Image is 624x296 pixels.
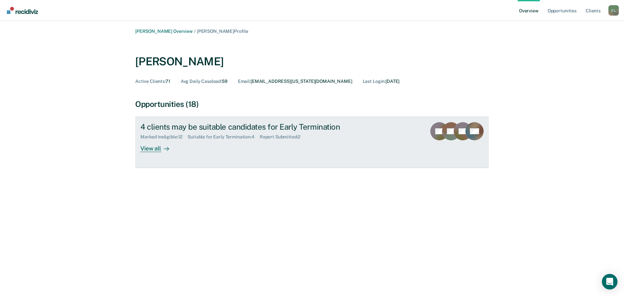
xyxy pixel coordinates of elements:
[197,29,248,34] span: [PERSON_NAME] Profile
[181,79,227,84] div: 59
[140,140,177,152] div: View all
[193,29,197,34] span: /
[602,274,617,290] div: Open Intercom Messenger
[608,5,619,16] button: Profile dropdown button
[260,134,306,140] div: Report Submitted : 2
[135,55,224,68] div: [PERSON_NAME]
[135,99,489,109] div: Opportunities (18)
[238,79,251,84] span: Email :
[238,79,352,84] div: [EMAIL_ADDRESS][US_STATE][DOMAIN_NAME]
[135,29,193,34] a: [PERSON_NAME] Overview
[363,79,385,84] span: Last Login :
[608,5,619,16] div: C L
[140,134,188,140] div: Marked Ineligible : 12
[7,7,38,14] img: Recidiviz
[135,79,170,84] div: 71
[188,134,260,140] div: Suitable for Early Termination : 4
[363,79,400,84] div: [DATE]
[135,117,489,168] a: 4 clients may be suitable candidates for Early TerminationMarked Ineligible:12Suitable for Early ...
[135,79,165,84] span: Active Clients :
[140,122,369,132] div: 4 clients may be suitable candidates for Early Termination
[181,79,222,84] span: Avg Daily Caseload :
